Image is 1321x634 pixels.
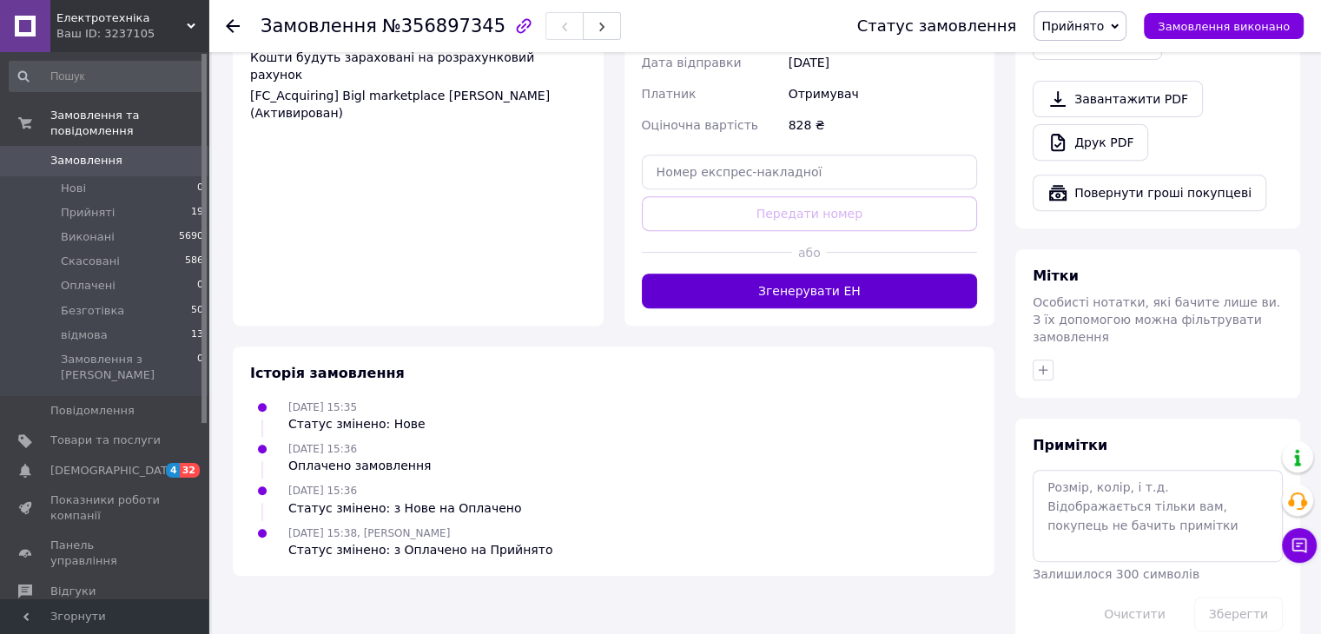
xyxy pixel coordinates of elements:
[250,49,586,122] div: Кошти будуть зараховані на розрахунковий рахунок
[288,499,521,517] div: Статус змінено: з Нове на Оплачено
[642,274,978,308] button: Згенерувати ЕН
[61,229,115,245] span: Виконані
[61,254,120,269] span: Скасовані
[785,109,981,141] div: 828 ₴
[1158,20,1290,33] span: Замовлення виконано
[250,87,586,122] div: [FC_Acquiring] Bigl marketplace [PERSON_NAME] (Активирован)
[50,108,208,139] span: Замовлення та повідомлення
[197,181,203,196] span: 0
[1033,437,1107,453] span: Примітки
[288,527,450,539] span: [DATE] 15:38, [PERSON_NAME]
[191,205,203,221] span: 19
[288,541,552,558] div: Статус змінено: з Оплачено на Прийнято
[197,278,203,294] span: 0
[56,10,187,26] span: Електротехніка
[642,56,742,69] span: Дата відправки
[288,443,357,455] span: [DATE] 15:36
[9,61,205,92] input: Пошук
[288,401,357,413] span: [DATE] 15:35
[185,254,203,269] span: 586
[50,463,179,479] span: [DEMOGRAPHIC_DATA]
[288,485,357,497] span: [DATE] 15:36
[250,365,405,381] span: Історія замовлення
[50,433,161,448] span: Товари та послуги
[56,26,208,42] div: Ваш ID: 3237105
[61,303,124,319] span: Безготівка
[1033,175,1266,211] button: Повернути гроші покупцеві
[1033,295,1280,344] span: Особисті нотатки, які бачите лише ви. З їх допомогою можна фільтрувати замовлення
[792,244,826,261] span: або
[288,457,431,474] div: Оплачено замовлення
[50,492,161,524] span: Показники роботи компанії
[61,352,197,383] span: Замовлення з [PERSON_NAME]
[1033,267,1079,284] span: Мітки
[288,415,426,433] div: Статус змінено: Нове
[785,47,981,78] div: [DATE]
[197,352,203,383] span: 0
[191,327,203,343] span: 13
[50,538,161,569] span: Панель управління
[179,229,203,245] span: 5690
[382,16,505,36] span: №356897345
[61,181,86,196] span: Нові
[642,118,758,132] span: Оціночна вартість
[1033,567,1199,581] span: Залишилося 300 символів
[166,463,180,478] span: 4
[50,584,96,599] span: Відгуки
[191,303,203,319] span: 50
[180,463,200,478] span: 32
[642,155,978,189] input: Номер експрес-накладної
[61,278,116,294] span: Оплачені
[1041,19,1104,33] span: Прийнято
[1033,81,1203,117] a: Завантажити PDF
[61,205,115,221] span: Прийняті
[261,16,377,36] span: Замовлення
[642,87,697,101] span: Платник
[1033,124,1148,161] a: Друк PDF
[1282,528,1317,563] button: Чат з покупцем
[226,17,240,35] div: Повернутися назад
[61,327,108,343] span: відмова
[50,403,135,419] span: Повідомлення
[857,17,1017,35] div: Статус замовлення
[785,78,981,109] div: Отримувач
[50,153,122,168] span: Замовлення
[1144,13,1304,39] button: Замовлення виконано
